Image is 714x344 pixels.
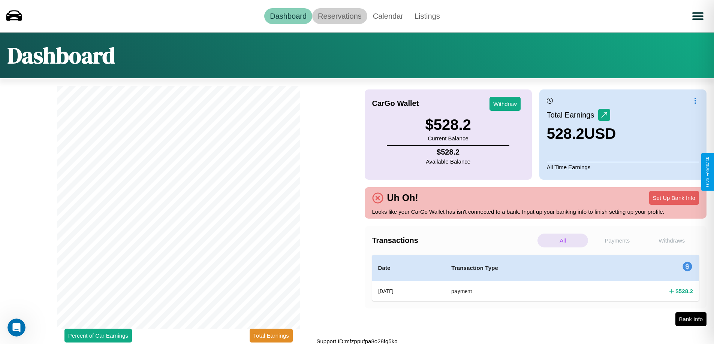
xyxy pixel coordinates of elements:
[264,8,312,24] a: Dashboard
[687,6,708,27] button: Open menu
[372,207,699,217] p: Looks like your CarGo Wallet has isn't connected to a bank. Input up your banking info to finish ...
[445,281,601,301] th: payment
[372,236,536,245] h4: Transactions
[7,40,115,71] h1: Dashboard
[592,234,642,247] p: Payments
[675,287,693,295] h4: $ 528.2
[489,97,521,111] button: Withdraw
[425,133,471,143] p: Current Balance
[647,234,697,247] p: Withdraws
[409,8,446,24] a: Listings
[547,108,598,122] p: Total Earnings
[537,234,588,247] p: All
[372,255,699,301] table: simple table
[426,156,470,167] p: Available Balance
[372,281,446,301] th: [DATE]
[312,8,367,24] a: Reservations
[367,8,409,24] a: Calendar
[372,99,419,108] h4: CarGo Wallet
[426,148,470,156] h4: $ 528.2
[547,125,616,142] h3: 528.2 USD
[250,329,293,343] button: Total Earnings
[383,192,422,203] h4: Uh Oh!
[378,264,440,273] h4: Date
[451,264,595,273] h4: Transaction Type
[64,329,132,343] button: Percent of Car Earnings
[547,162,699,172] p: All Time Earnings
[705,157,710,187] div: Give Feedback
[649,191,699,205] button: Set Up Bank Info
[425,116,471,133] h3: $ 528.2
[7,319,25,337] iframe: Intercom live chat
[675,312,707,326] button: Bank Info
